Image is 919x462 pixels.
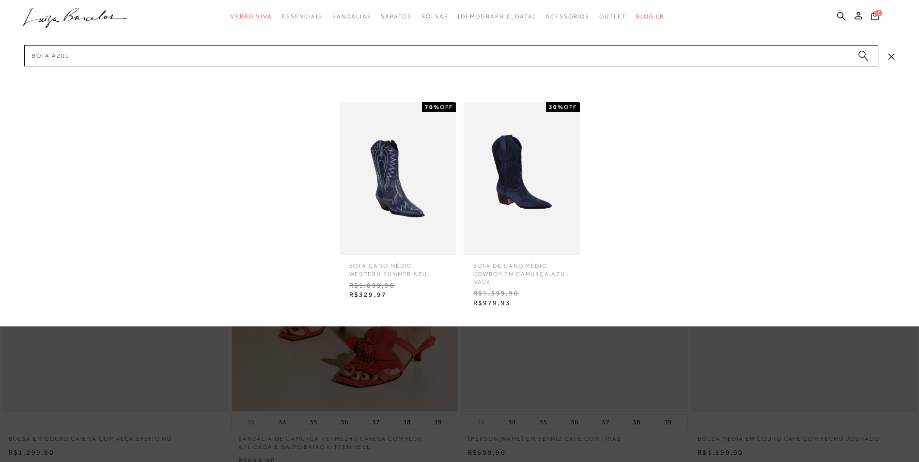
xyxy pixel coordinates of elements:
[342,278,453,293] span: R$1.099,90
[231,8,272,26] a: categoryNavScreenReaderText
[636,13,664,20] span: BLOG LB
[337,102,458,302] a: Bota cano médio western summer azul 70%OFF Bota cano médio western summer azul R$1.099,90 R$329,97
[332,8,371,26] a: categoryNavScreenReaderText
[466,296,577,310] span: R$979,93
[458,8,536,26] a: noSubCategoriesText
[425,104,440,110] strong: 70%
[466,286,577,301] span: R$1.399,90
[381,8,411,26] a: categoryNavScreenReaderText
[545,8,590,26] a: categoryNavScreenReaderText
[342,255,453,278] span: Bota cano médio western summer azul
[342,288,453,302] span: R$329,97
[421,8,449,26] a: categoryNavScreenReaderText
[231,13,272,20] span: Verão Viva
[466,255,577,286] span: BOTA DE CANO MÉDIO COWBOY EM CAMURÇA AZUL NAVAL
[636,8,664,26] a: BLOG LB
[875,10,882,16] span: 0
[282,8,323,26] a: categoryNavScreenReaderText
[461,102,582,310] a: BOTA DE CANO MÉDIO COWBOY EM CAMURÇA AZUL NAVAL 30%OFF BOTA DE CANO MÉDIO COWBOY EM CAMURÇA AZUL ...
[464,102,580,255] img: BOTA DE CANO MÉDIO COWBOY EM CAMURÇA AZUL NAVAL
[458,13,536,20] span: [DEMOGRAPHIC_DATA]
[564,104,577,110] span: OFF
[381,13,411,20] span: Sapatos
[549,104,564,110] strong: 30%
[599,13,626,20] span: Outlet
[282,13,323,20] span: Essenciais
[421,13,449,20] span: Bolsas
[440,104,453,110] span: OFF
[24,45,878,66] input: Buscar.
[545,13,590,20] span: Acessórios
[332,13,371,20] span: Sandálias
[340,102,456,255] img: Bota cano médio western summer azul
[868,11,882,24] button: 0
[599,8,626,26] a: categoryNavScreenReaderText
